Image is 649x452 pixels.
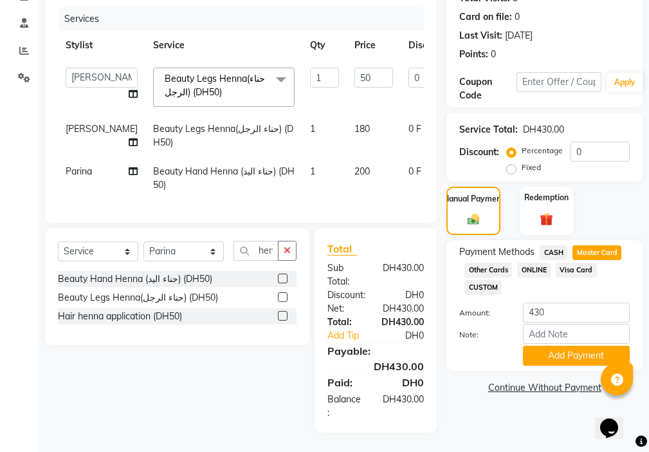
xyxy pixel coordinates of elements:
div: DH430.00 [318,359,434,374]
div: Points: [459,48,488,61]
div: 0 [491,48,496,61]
div: DH430.00 [373,261,434,288]
img: _gift.svg [536,211,557,227]
span: 180 [354,123,370,135]
span: Beauty Hand Henna (حناء اليد) (DH50) [153,165,295,191]
div: Discount: [459,146,499,159]
th: Stylist [58,31,145,60]
div: DH430.00 [373,393,434,420]
div: DH0 [376,375,434,390]
label: Amount: [450,307,513,319]
a: Continue Without Payment [449,381,640,395]
th: Price [347,31,401,60]
label: Manual Payment [443,193,504,205]
div: Sub Total: [318,261,373,288]
label: Note: [450,329,513,341]
span: Total [327,242,357,256]
th: Disc [401,31,519,60]
div: Card on file: [459,10,512,24]
span: Other Cards [464,263,512,278]
span: 200 [354,165,370,177]
input: Amount [523,303,630,323]
a: x [222,86,228,98]
div: Coupon Code [459,75,516,102]
span: Master Card [572,245,621,260]
span: Visa Card [556,263,597,278]
th: Service [145,31,302,60]
span: Beauty Legs Henna(حناء الرجل) (DH50) [165,73,265,98]
div: Balance : [318,393,373,420]
div: Payable: [318,343,434,359]
div: 0 [515,10,520,24]
div: Services [59,7,434,31]
label: Percentage [522,145,563,156]
div: DH0 [385,329,434,343]
span: 0 F [408,122,421,136]
span: CASH [540,245,567,260]
span: [PERSON_NAME] [66,123,138,135]
label: Redemption [524,192,569,203]
span: Payment Methods [459,245,535,259]
div: Hair henna application (DH50) [58,310,182,323]
div: Total: [318,315,372,329]
div: Discount: [318,288,376,302]
div: DH0 [376,288,434,302]
div: DH430.00 [373,302,434,315]
a: Add Tip [318,329,385,343]
input: Enter Offer / Coupon Code [516,72,601,92]
button: Add Payment [523,346,630,366]
span: 1 [310,165,315,177]
input: Add Note [523,324,630,344]
span: 1 [310,123,315,135]
div: Paid: [318,375,376,390]
div: [DATE] [505,29,533,42]
div: Last Visit: [459,29,502,42]
input: Search or Scan [233,241,279,261]
label: Fixed [522,162,541,173]
iframe: chat widget [595,400,636,439]
div: DH430.00 [372,315,434,329]
div: DH430.00 [523,123,564,137]
span: Parina [66,165,92,177]
span: CUSTOM [464,280,502,295]
span: Beauty Legs Henna(حناء الرجل) (DH50) [153,123,293,148]
span: ONLINE [517,263,551,278]
span: 0 F [408,165,421,178]
div: Net: [318,302,373,315]
th: Qty [302,31,347,60]
button: Apply [607,73,643,92]
div: Beauty Hand Henna (حناء اليد) (DH50) [58,272,212,286]
img: _cash.svg [464,212,483,226]
div: Service Total: [459,123,518,137]
div: Beauty Legs Henna(حناء الرجل) (DH50) [58,291,218,305]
